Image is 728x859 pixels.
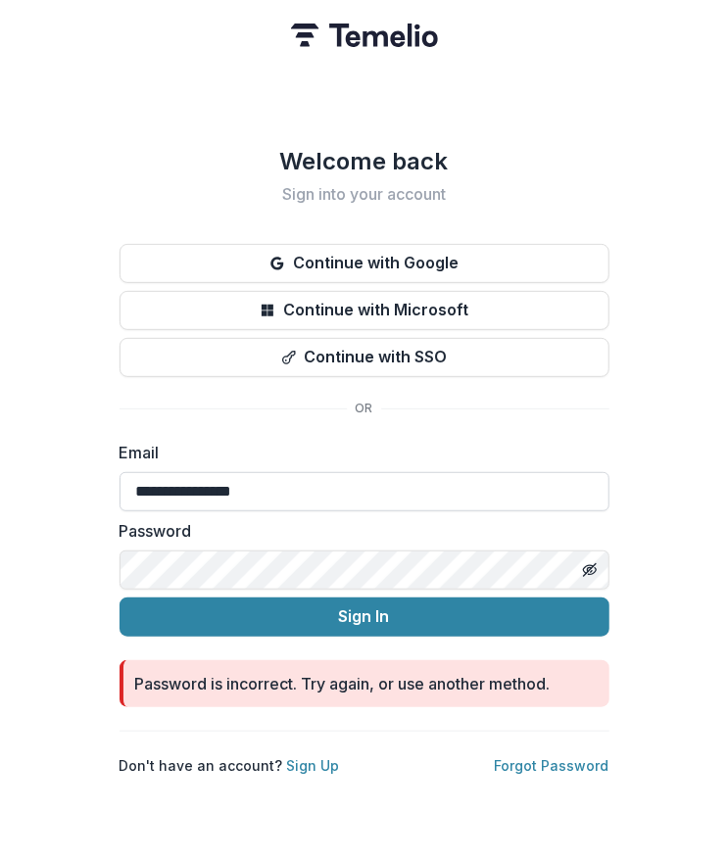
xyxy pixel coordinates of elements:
button: Sign In [120,597,609,637]
div: Password is incorrect. Try again, or use another method. [135,672,551,695]
p: Don't have an account? [120,755,340,776]
h1: Welcome back [120,146,609,177]
label: Email [120,441,598,464]
button: Continue with Microsoft [120,291,609,330]
button: Continue with Google [120,244,609,283]
label: Password [120,519,598,543]
button: Continue with SSO [120,338,609,377]
a: Sign Up [287,757,340,774]
button: Toggle password visibility [574,554,606,586]
h2: Sign into your account [120,185,609,204]
img: Temelio [291,24,438,47]
a: Forgot Password [495,757,609,774]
